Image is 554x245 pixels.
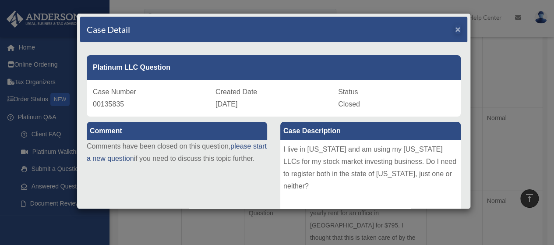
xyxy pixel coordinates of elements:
div: Platinum LLC Question [87,55,461,80]
a: please start a new question [87,142,267,162]
span: Created Date [215,88,257,96]
h4: Case Detail [87,23,130,36]
span: [DATE] [215,100,237,108]
label: Comment [87,122,267,140]
span: × [455,24,461,34]
label: Case Description [280,122,461,140]
span: Status [338,88,358,96]
span: Closed [338,100,360,108]
button: Close [455,25,461,34]
p: Comments have been closed on this question, if you need to discuss this topic further. [87,140,267,165]
span: 00135835 [93,100,124,108]
span: Case Number [93,88,136,96]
